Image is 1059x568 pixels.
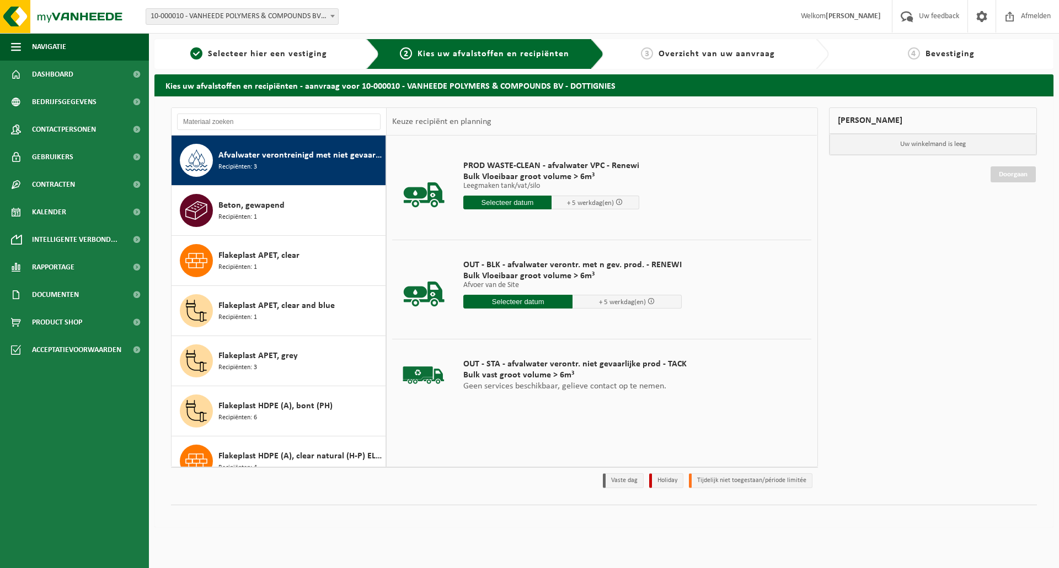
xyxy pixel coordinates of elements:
[689,473,812,488] li: Tijdelijk niet toegestaan/période limitée
[32,116,96,143] span: Contactpersonen
[218,299,335,312] span: Flakeplast APET, clear and blue
[172,336,386,386] button: Flakeplast APET, grey Recipiënten: 3
[172,386,386,436] button: Flakeplast HDPE (A), bont (PH) Recipiënten: 6
[418,50,569,58] span: Kies uw afvalstoffen en recipiënten
[400,47,412,59] span: 2
[32,281,79,309] span: Documenten
[463,370,687,381] span: Bulk vast groot volume > 6m³
[218,262,257,273] span: Recipiënten: 1
[218,399,333,413] span: Flakeplast HDPE (A), bont (PH)
[826,12,881,20] strong: [PERSON_NAME]
[603,473,644,488] li: Vaste dag
[218,162,257,172] span: Recipiënten: 3
[146,8,339,25] span: 10-000010 - VANHEEDE POLYMERS & COMPOUNDS BV - DOTTIGNIES
[463,359,687,370] span: OUT - STA - afvalwater verontr. niet gevaarlijke prod - TACK
[387,108,497,136] div: Keuze recipiënt en planning
[32,309,82,336] span: Product Shop
[829,107,1037,134] div: [PERSON_NAME]
[458,348,692,403] div: Geen services beschikbaar, gelieve contact op te nemen.
[463,282,682,289] p: Afvoer van de Site
[172,236,386,286] button: Flakeplast APET, clear Recipiënten: 1
[172,286,386,336] button: Flakeplast APET, clear and blue Recipiënten: 1
[641,47,653,59] span: 3
[218,349,298,363] span: Flakeplast APET, grey
[172,136,386,186] button: Afvalwater verontreinigd met niet gevaarlijke producten Recipiënten: 3
[32,226,117,253] span: Intelligente verbond...
[208,50,327,58] span: Selecteer hier een vestiging
[218,450,383,463] span: Flakeplast HDPE (A), clear natural (H-P) ELITE
[463,182,639,190] p: Leegmaken tank/vat/silo
[146,9,338,24] span: 10-000010 - VANHEEDE POLYMERS & COMPOUNDS BV - DOTTIGNIES
[659,50,775,58] span: Overzicht van uw aanvraag
[218,312,257,323] span: Recipiënten: 1
[599,299,646,306] span: + 5 werkdag(en)
[172,186,386,236] button: Beton, gewapend Recipiënten: 1
[218,249,299,262] span: Flakeplast APET, clear
[991,166,1036,182] a: Doorgaan
[32,143,73,171] span: Gebruikers
[463,171,639,182] span: Bulk Vloeibaar groot volume > 6m³
[463,160,639,171] span: PROD WASTE-CLEAN - afvalwater VPC - Renewi
[32,253,74,281] span: Rapportage
[649,473,683,488] li: Holiday
[218,149,383,162] span: Afvalwater verontreinigd met niet gevaarlijke producten
[218,463,257,473] span: Recipiënten: 4
[32,198,66,226] span: Kalender
[32,336,121,364] span: Acceptatievoorwaarden
[218,413,257,423] span: Recipiënten: 6
[218,199,285,212] span: Beton, gewapend
[32,88,97,116] span: Bedrijfsgegevens
[190,47,202,59] span: 1
[160,47,357,61] a: 1Selecteer hier een vestiging
[154,74,1053,96] h2: Kies uw afvalstoffen en recipiënten - aanvraag voor 10-000010 - VANHEEDE POLYMERS & COMPOUNDS BV ...
[463,259,682,271] span: OUT - BLK - afvalwater verontr. met n gev. prod. - RENEWI
[908,47,920,59] span: 4
[218,212,257,223] span: Recipiënten: 1
[463,295,573,309] input: Selecteer datum
[218,363,257,373] span: Recipiënten: 3
[830,134,1037,155] p: Uw winkelmand is leeg
[926,50,975,58] span: Bevestiging
[463,196,552,209] input: Selecteer datum
[177,113,381,130] input: Materiaal zoeken
[463,271,682,282] span: Bulk Vloeibaar groot volume > 6m³
[567,199,614,207] span: + 5 werkdag(en)
[32,33,66,61] span: Navigatie
[32,61,73,88] span: Dashboard
[172,436,386,486] button: Flakeplast HDPE (A), clear natural (H-P) ELITE Recipiënten: 4
[32,171,75,198] span: Contracten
